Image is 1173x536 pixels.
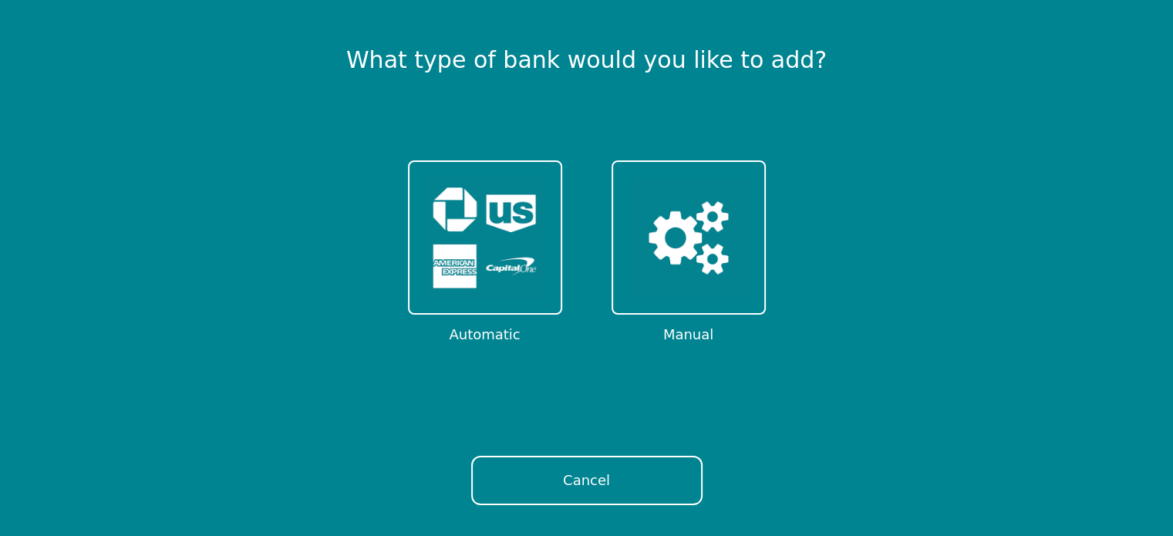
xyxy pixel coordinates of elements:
img: Manual Bank [629,177,749,298]
button: Cancel [471,456,703,505]
span: Automatic [449,324,520,346]
h1: What type of bank would you like to add? [346,46,827,74]
span: Manual [663,324,713,346]
img: Automatic Bank [425,177,545,298]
